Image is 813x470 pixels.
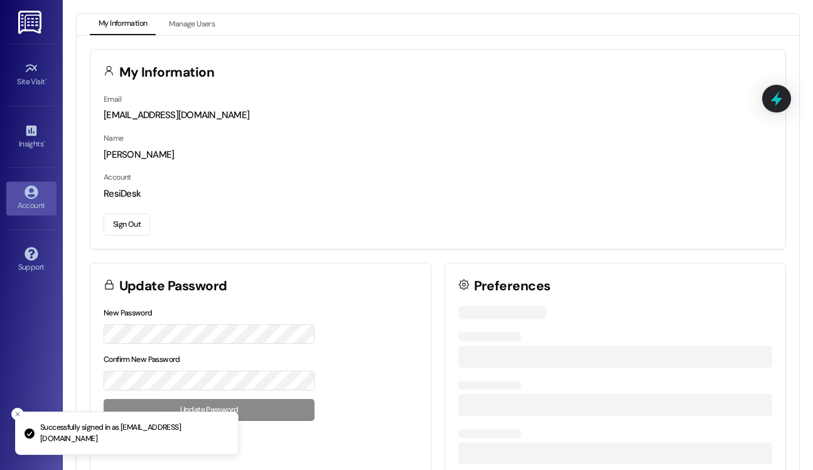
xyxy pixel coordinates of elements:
label: New Password [104,308,153,318]
h3: Update Password [119,280,227,293]
span: • [43,138,45,146]
a: Site Visit • [6,58,57,92]
h3: My Information [119,66,215,79]
a: Support [6,243,57,277]
button: Close toast [11,408,24,420]
p: Successfully signed in as [EMAIL_ADDRESS][DOMAIN_NAME] [40,422,228,444]
button: My Information [90,14,156,35]
label: Email [104,94,121,104]
button: Sign Out [104,214,150,236]
label: Account [104,172,131,182]
img: ResiDesk Logo [18,11,44,34]
label: Name [104,133,124,143]
div: [PERSON_NAME] [104,148,772,161]
a: Insights • [6,120,57,154]
span: • [45,75,47,84]
div: ResiDesk [104,187,772,200]
a: Account [6,182,57,216]
button: Manage Users [160,14,223,35]
label: Confirm New Password [104,354,180,364]
div: [EMAIL_ADDRESS][DOMAIN_NAME] [104,109,772,122]
h3: Preferences [474,280,551,293]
